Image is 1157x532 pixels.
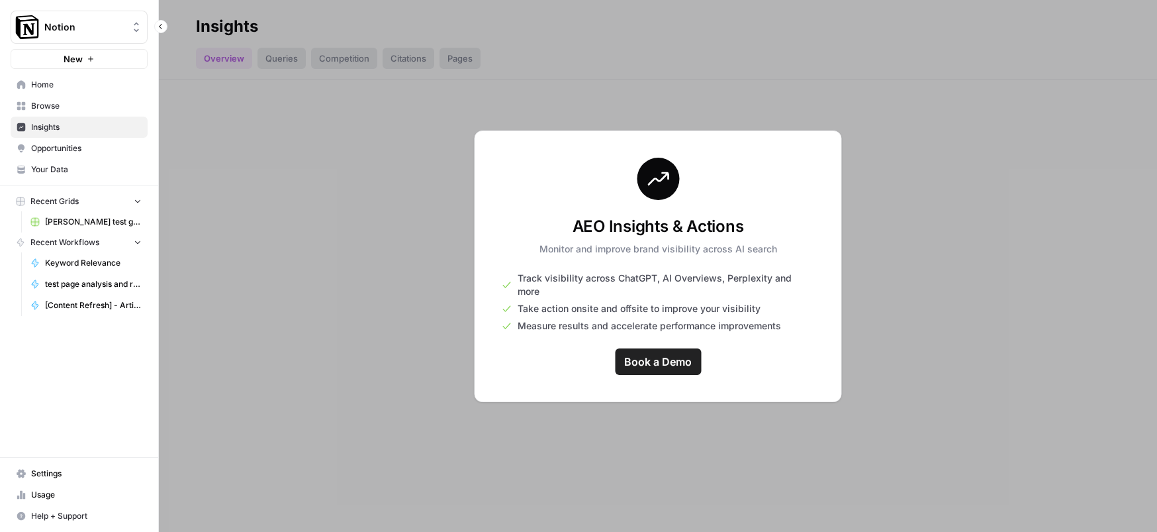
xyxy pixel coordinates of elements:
span: Usage [31,489,142,501]
img: Notion Logo [15,15,39,39]
a: Home [11,74,148,95]
a: [Content Refresh] - Articles [24,295,148,316]
a: Keyword Relevance [24,252,148,274]
button: Recent Workflows [11,233,148,252]
span: Recent Grids [30,195,79,207]
span: Home [31,79,142,91]
a: Insights [11,117,148,138]
h3: AEO Insights & Actions [539,216,777,237]
a: Browse [11,95,148,117]
a: Your Data [11,159,148,180]
span: Settings [31,468,142,480]
span: Browse [31,100,142,112]
p: Monitor and improve brand visibility across AI search [539,242,777,256]
span: Notion [44,21,124,34]
a: Settings [11,463,148,484]
span: New [64,52,83,66]
span: Keyword Relevance [45,257,142,269]
span: Take action onsite and offsite to improve your visibility [518,302,761,315]
span: [Content Refresh] - Articles [45,299,142,311]
a: test page analysis and recommendations [24,274,148,295]
a: Usage [11,484,148,505]
span: Insights [31,121,142,133]
span: test page analysis and recommendations [45,278,142,290]
span: Recent Workflows [30,237,99,248]
button: Help + Support [11,505,148,527]
a: Book a Demo [615,348,701,375]
button: Recent Grids [11,191,148,211]
span: Your Data [31,164,142,176]
span: Measure results and accelerate performance improvements [518,319,781,333]
span: [PERSON_NAME] test grid [45,216,142,228]
a: Opportunities [11,138,148,159]
span: Opportunities [31,142,142,154]
button: New [11,49,148,69]
span: Help + Support [31,510,142,522]
span: Book a Demo [624,354,692,370]
button: Workspace: Notion [11,11,148,44]
a: [PERSON_NAME] test grid [24,211,148,233]
span: Track visibility across ChatGPT, AI Overviews, Perplexity and more [518,272,815,298]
